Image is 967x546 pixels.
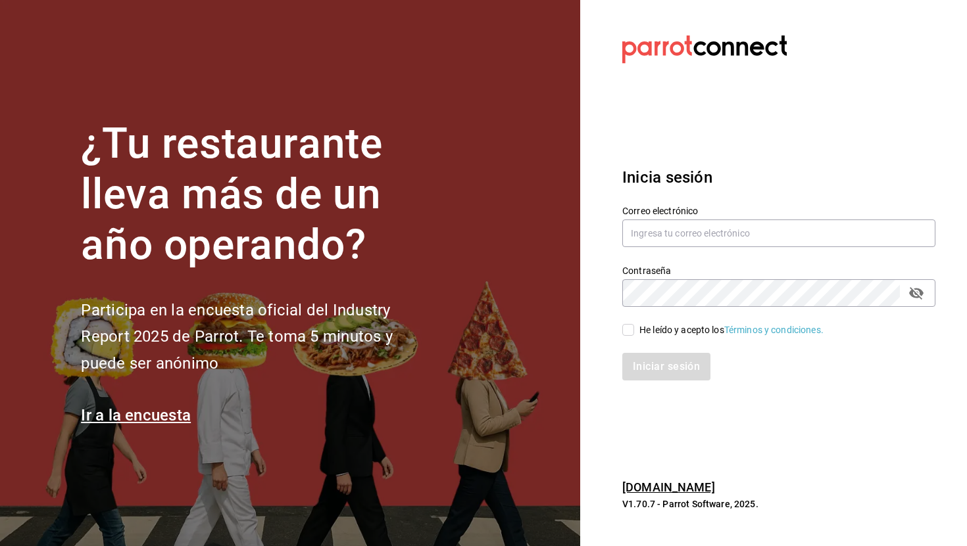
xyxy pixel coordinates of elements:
a: Términos y condiciones. [724,325,824,335]
a: [DOMAIN_NAME] [622,480,715,494]
div: He leído y acepto los [639,323,824,337]
label: Correo electrónico [622,206,935,216]
label: Contraseña [622,266,935,275]
h1: ¿Tu restaurante lleva más de un año operando? [81,119,436,270]
a: Ir a la encuesta [81,406,191,424]
h3: Inicia sesión [622,166,935,189]
p: V1.70.7 - Parrot Software, 2025. [622,497,935,511]
h2: Participa en la encuesta oficial del Industry Report 2025 de Parrot. Te toma 5 minutos y puede se... [81,297,436,377]
button: passwordField [905,282,928,304]
input: Ingresa tu correo electrónico [622,219,935,247]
